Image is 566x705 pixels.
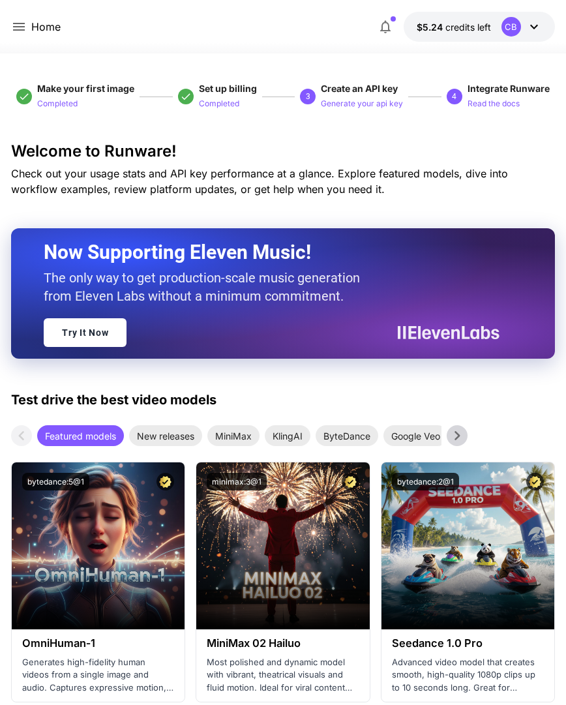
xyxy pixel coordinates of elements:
button: Certified Model – Vetted for best performance and includes a commercial license. [156,473,174,490]
button: Read the docs [468,95,520,111]
p: Generates high-fidelity human videos from a single image and audio. Captures expressive motion, l... [22,656,174,695]
div: Google Veo [383,425,448,446]
p: Test drive the best video models [11,390,216,410]
button: Certified Model – Vetted for best performance and includes a commercial license. [342,473,359,490]
nav: breadcrumb [31,19,61,35]
img: alt [196,462,369,629]
button: Completed [199,95,239,111]
span: Check out your usage stats and API key performance at a glance. Explore featured models, dive int... [11,167,508,196]
p: 4 [452,91,456,102]
span: Make your first image [37,83,134,94]
span: New releases [129,429,202,443]
div: CB [501,17,521,37]
span: Featured models [37,429,124,443]
button: Generate your api key [321,95,403,111]
h2: Now Supporting Eleven Music! [44,240,489,265]
p: 3 [306,91,310,102]
p: Most polished and dynamic model with vibrant, theatrical visuals and fluid motion. Ideal for vira... [207,656,359,695]
button: minimax:3@1 [207,473,267,490]
div: MiniMax [207,425,260,446]
img: alt [381,462,554,629]
span: Google Veo [383,429,448,443]
div: ByteDance [316,425,378,446]
div: New releases [129,425,202,446]
div: Featured models [37,425,124,446]
p: Read the docs [468,98,520,110]
span: ByteDance [316,429,378,443]
img: alt [12,462,185,629]
button: bytedance:5@1 [22,473,89,490]
h3: Seedance 1.0 Pro [392,637,544,650]
p: Generate your api key [321,98,403,110]
div: $5.24302 [417,20,491,34]
p: Completed [199,98,239,110]
p: Completed [37,98,78,110]
h3: MiniMax 02 Hailuo [207,637,359,650]
p: The only way to get production-scale music generation from Eleven Labs without a minimum commitment. [44,269,370,305]
iframe: Chat Widget [501,642,566,705]
span: $5.24 [417,22,445,33]
a: Home [31,19,61,35]
span: KlingAI [265,429,310,443]
button: bytedance:2@1 [392,473,459,490]
button: Certified Model – Vetted for best performance and includes a commercial license. [526,473,544,490]
a: Try It Now [44,318,127,347]
button: $5.24302CB [404,12,555,42]
h3: OmniHuman‑1 [22,637,174,650]
button: Completed [37,95,78,111]
span: Integrate Runware [468,83,550,94]
p: Advanced video model that creates smooth, high-quality 1080p clips up to 10 seconds long. Great f... [392,656,544,695]
h3: Welcome to Runware! [11,142,554,160]
span: Set up billing [199,83,257,94]
span: credits left [445,22,491,33]
span: MiniMax [207,429,260,443]
span: Create an API key [321,83,398,94]
div: KlingAI [265,425,310,446]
